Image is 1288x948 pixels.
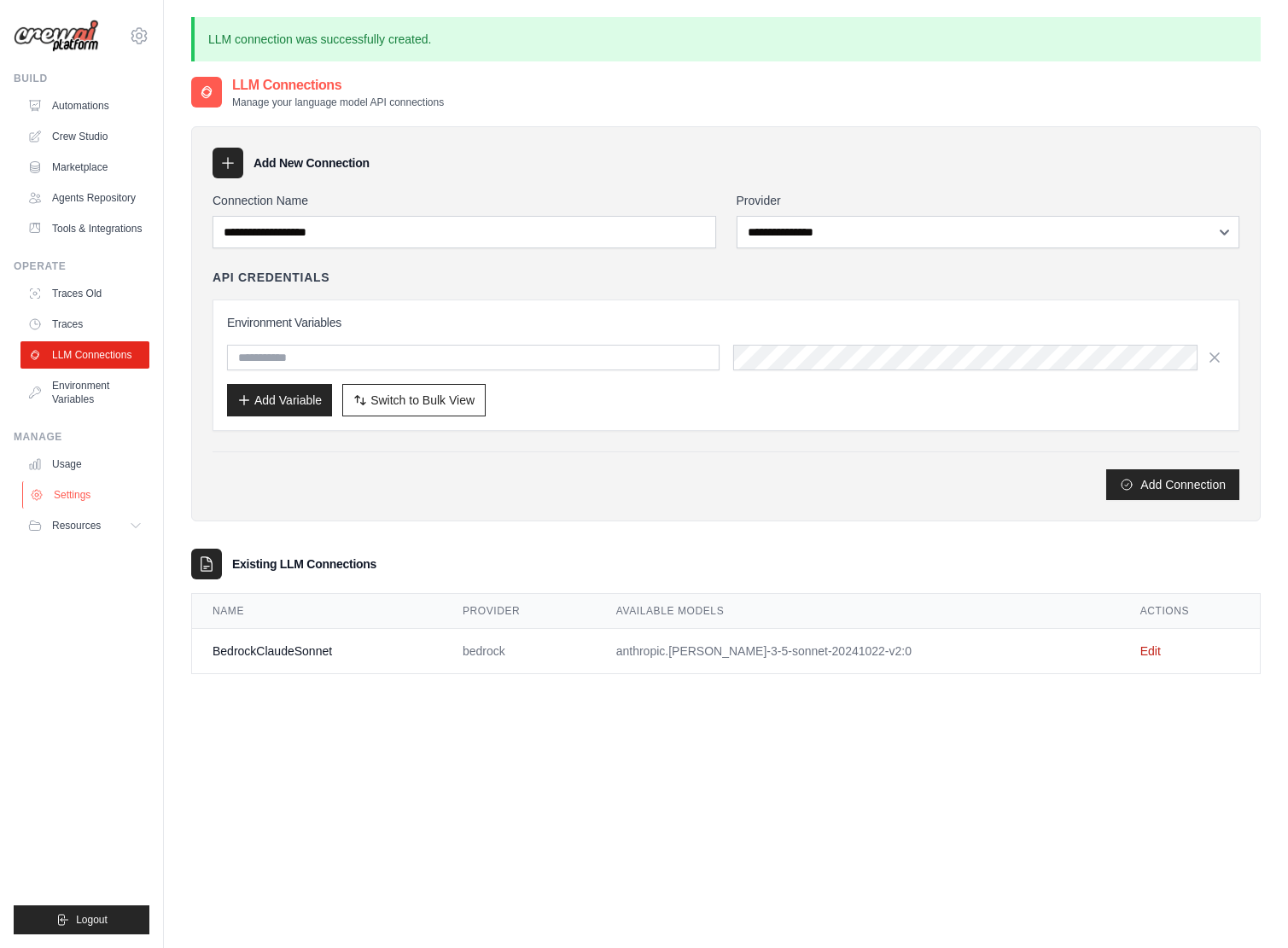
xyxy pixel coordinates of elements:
label: Provider [737,192,1240,209]
button: Logout [14,905,149,934]
th: Available Models [596,594,1120,629]
h4: API Credentials [213,269,329,286]
div: Operate [14,259,149,273]
button: Resources [20,512,149,539]
a: Automations [20,92,149,119]
a: Crew Studio [20,123,149,150]
span: Switch to Bulk View [370,392,475,409]
h3: Existing LLM Connections [232,555,376,573]
th: Actions [1120,594,1260,629]
button: Add Connection [1106,469,1239,500]
a: Traces Old [20,280,149,307]
a: Settings [22,481,151,509]
button: Switch to Bulk View [342,384,486,416]
td: BedrockClaudeSonnet [192,629,442,674]
a: Edit [1140,644,1161,658]
span: Logout [76,913,108,927]
a: Marketplace [20,154,149,181]
h3: Add New Connection [254,154,370,172]
th: Provider [442,594,596,629]
a: Traces [20,311,149,338]
td: anthropic.[PERSON_NAME]-3-5-sonnet-20241022-v2:0 [596,629,1120,674]
img: Logo [14,20,99,53]
h3: Environment Variables [227,314,1225,331]
a: Usage [20,451,149,478]
div: Build [14,72,149,85]
td: bedrock [442,629,596,674]
th: Name [192,594,442,629]
a: LLM Connections [20,341,149,369]
button: Add Variable [227,384,332,416]
span: Resources [52,519,101,532]
a: Tools & Integrations [20,215,149,242]
h2: LLM Connections [232,75,444,96]
a: Environment Variables [20,372,149,413]
p: LLM connection was successfully created. [191,17,1261,61]
a: Agents Repository [20,184,149,212]
p: Manage your language model API connections [232,96,444,109]
div: Manage [14,430,149,444]
label: Connection Name [213,192,716,209]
